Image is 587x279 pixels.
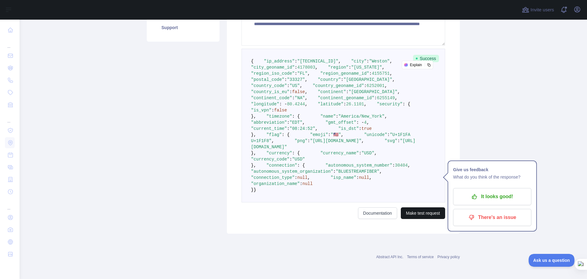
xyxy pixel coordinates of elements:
span: false [292,89,305,94]
span: "USD" [361,151,374,156]
span: , [305,102,307,107]
div: ... [5,198,15,211]
span: , [397,89,400,94]
span: : [292,96,294,100]
span: : [333,169,336,174]
span: "city" [351,59,367,64]
span: "region" [328,65,349,70]
a: Support [154,21,212,34]
span: "FL" [297,71,308,76]
span: : { [292,151,300,156]
span: : [343,102,346,107]
span: true [361,126,372,131]
span: : [374,96,377,100]
span: , [385,83,387,88]
span: "America/New_York" [338,114,385,119]
span: Success [413,55,439,62]
span: : { [297,163,305,168]
span: : { [282,132,290,137]
span: : [295,65,297,70]
span: "isp_name" [330,175,356,180]
span: : { [403,102,410,107]
span: : [387,132,390,137]
button: It looks good! [453,188,531,205]
iframe: Toggle Customer Support [529,254,575,267]
span: , [369,175,372,180]
span: : [397,138,400,143]
span: 30404 [395,163,408,168]
span: , [271,138,274,143]
span: "unicode" [364,132,387,137]
a: Abstract API Inc. [376,255,404,259]
span: "city_geoname_id" [251,65,295,70]
span: : [300,181,302,186]
span: : [290,89,292,94]
span: , [305,96,307,100]
span: : [287,126,290,131]
span: , [382,65,385,70]
span: : [271,108,274,113]
span: "security" [377,102,403,107]
p: It looks good! [458,191,527,202]
span: "latitude" [318,102,343,107]
span: null [359,175,369,180]
span: : [359,151,361,156]
span: , [408,163,410,168]
p: There's an issue [458,212,527,223]
span: : [349,65,351,70]
span: "connection" [266,163,297,168]
span: "autonomous_system_number" [326,163,392,168]
span: "country_is_eu" [251,89,290,94]
span: : [284,77,287,82]
span: "country_code" [251,83,287,88]
span: : [295,59,297,64]
span: : [341,77,343,82]
span: : [290,157,292,162]
a: Terms of service [407,255,434,259]
span: "connection_type" [251,175,295,180]
span: : - [279,102,287,107]
a: Documentation [358,207,397,219]
span: , [385,114,387,119]
span: : [336,114,338,119]
span: null [302,181,313,186]
span: , [364,102,367,107]
span: "ip_address" [264,59,295,64]
span: : [364,83,367,88]
span: : { [292,114,300,119]
span: "organization_name" [251,181,300,186]
span: , [367,120,369,125]
span: , [341,132,343,137]
span: : [367,59,369,64]
span: , [308,71,310,76]
span: "png" [295,138,308,143]
span: "continent_code" [251,96,292,100]
span: "is_dst" [338,126,359,131]
span: "[GEOGRAPHIC_DATA]" [349,89,397,94]
span: , [374,151,377,156]
span: : [359,126,361,131]
span: "svg" [385,138,397,143]
span: "USD" [292,157,305,162]
span: "[TECHNICAL_ID]" [297,59,338,64]
span: , [390,71,392,76]
span: : [328,132,330,137]
span: , [302,120,305,125]
span: "abbreviation" [251,120,287,125]
button: Make test request [401,207,445,219]
span: "current_time" [251,126,287,131]
span: "[URL][DOMAIN_NAME]" [310,138,361,143]
span: : [295,71,297,76]
span: : - [356,120,364,125]
span: "emoji" [310,132,328,137]
span: } [251,187,253,192]
div: ... [5,37,15,49]
span: "is_vpn" [251,108,271,113]
span: null [297,175,308,180]
span: "[US_STATE]" [351,65,382,70]
span: 4155751 [372,71,390,76]
span: Invite users [530,6,554,13]
span: }, [251,163,256,168]
span: : [287,120,290,125]
span: "08:24:52" [290,126,315,131]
